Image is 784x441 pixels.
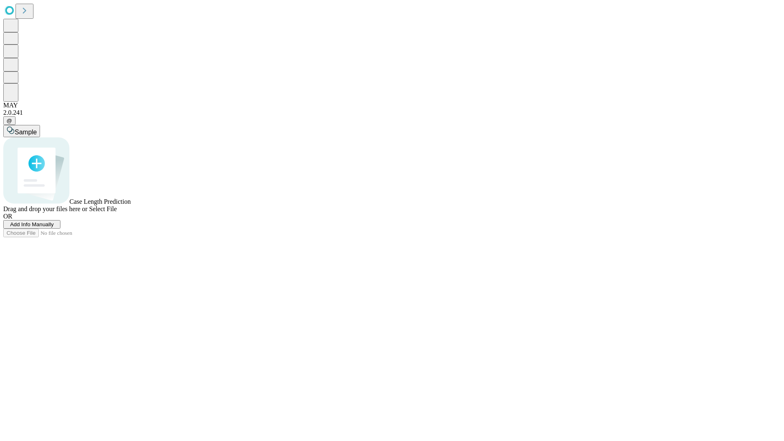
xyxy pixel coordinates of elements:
span: Add Info Manually [10,221,54,227]
button: Sample [3,125,40,137]
span: Drag and drop your files here or [3,205,87,212]
button: Add Info Manually [3,220,60,229]
div: MAY [3,102,781,109]
span: Sample [15,129,37,136]
span: Case Length Prediction [69,198,131,205]
span: @ [7,118,12,124]
button: @ [3,116,16,125]
span: OR [3,213,12,220]
span: Select File [89,205,117,212]
div: 2.0.241 [3,109,781,116]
